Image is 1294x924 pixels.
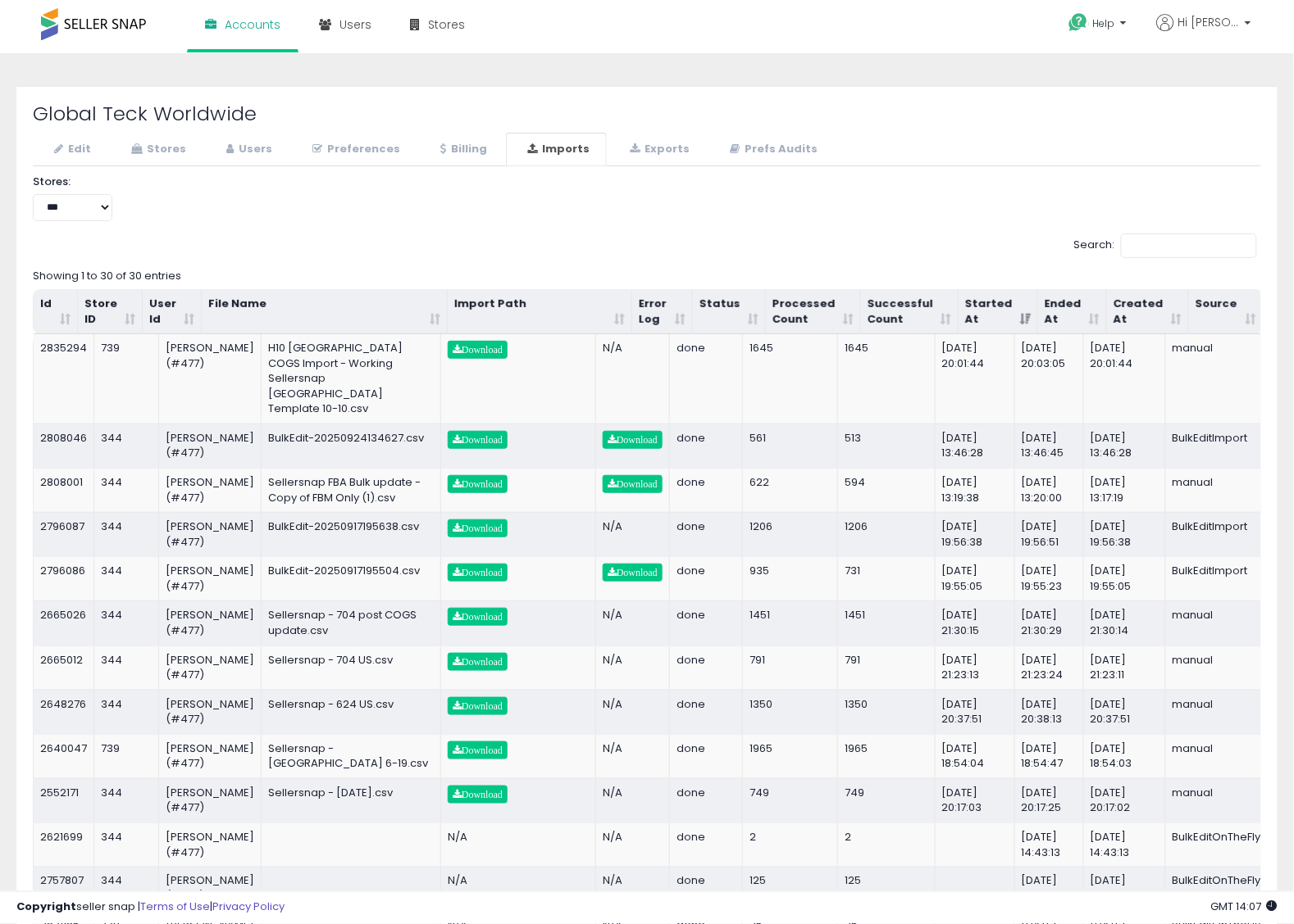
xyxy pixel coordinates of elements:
[743,778,838,822] td: 749
[1166,468,1268,512] td: manual
[603,431,663,449] a: Download
[94,423,159,468] td: 344
[159,512,262,556] td: [PERSON_NAME] (#477)
[670,600,743,645] td: done
[936,556,1015,600] td: [DATE] 19:55:05
[159,690,262,734] td: [PERSON_NAME] (#477)
[448,741,508,759] a: Download
[743,822,838,867] td: 2
[453,745,503,755] span: Download
[140,899,210,915] a: Terms of Use
[34,867,94,911] td: 2757807
[670,778,743,822] td: done
[1166,822,1268,867] td: BulkEditOnTheFly
[670,867,743,911] td: done
[33,262,1261,284] div: Showing 1 to 30 of 30 entries
[34,556,94,600] td: 2796086
[596,734,670,778] td: N/A
[1015,867,1084,911] td: [DATE] 14:34:51
[159,778,262,822] td: [PERSON_NAME] (#477)
[441,867,596,911] td: N/A
[743,512,838,556] td: 1206
[34,334,94,423] td: 2835294
[448,786,508,804] a: Download
[1084,512,1166,556] td: [DATE] 19:56:38
[94,645,159,690] td: 344
[1084,600,1166,645] td: [DATE] 21:30:14
[1084,423,1166,468] td: [DATE] 13:46:28
[262,600,441,645] td: Sellersnap - 704 post COGS update.csv
[608,568,658,577] span: Download
[33,103,1261,125] h2: Global Teck Worldwide
[670,512,743,556] td: done
[838,600,936,645] td: 1451
[34,600,94,645] td: 2665026
[693,290,766,334] th: Status: activate to sort column ascending
[448,608,508,626] a: Download
[1084,690,1166,734] td: [DATE] 20:37:51
[743,423,838,468] td: 561
[743,690,838,734] td: 1350
[453,657,503,667] span: Download
[159,867,262,911] td: [PERSON_NAME] (#477)
[1084,734,1166,778] td: [DATE] 18:54:03
[670,423,743,468] td: done
[838,468,936,512] td: 594
[202,290,448,334] th: File Name: activate to sort column ascending
[94,734,159,778] td: 739
[1178,14,1240,30] span: Hi [PERSON_NAME]
[225,16,280,33] span: Accounts
[670,468,743,512] td: done
[453,701,503,711] span: Download
[33,133,108,166] a: Edit
[838,734,936,778] td: 1965
[838,334,936,423] td: 1645
[608,133,707,166] a: Exports
[838,690,936,734] td: 1350
[94,778,159,822] td: 344
[1166,778,1268,822] td: manual
[453,612,503,622] span: Download
[262,556,441,600] td: BulkEdit-20250917195504.csv
[1015,600,1084,645] td: [DATE] 21:30:29
[453,568,503,577] span: Download
[1166,600,1268,645] td: manual
[596,645,670,690] td: N/A
[670,690,743,734] td: done
[339,16,371,33] span: Users
[448,653,508,671] a: Download
[212,899,285,915] a: Privacy Policy
[596,334,670,423] td: N/A
[1015,512,1084,556] td: [DATE] 19:56:51
[159,822,262,867] td: [PERSON_NAME] (#477)
[838,778,936,822] td: 749
[419,133,504,166] a: Billing
[506,133,607,166] a: Imports
[838,556,936,600] td: 731
[159,423,262,468] td: [PERSON_NAME] (#477)
[1166,423,1268,468] td: BulkEditImport
[838,423,936,468] td: 513
[709,133,835,166] a: Prefs Audits
[262,778,441,822] td: Sellersnap - [DATE].csv
[448,475,508,493] a: Download
[1084,867,1166,911] td: [DATE] 14:34:50
[1015,778,1084,822] td: [DATE] 20:17:25
[936,778,1015,822] td: [DATE] 20:17:03
[670,556,743,600] td: done
[448,564,508,582] a: Download
[670,334,743,423] td: done
[743,468,838,512] td: 622
[670,734,743,778] td: done
[838,867,936,911] td: 125
[1166,690,1268,734] td: manual
[1166,645,1268,690] td: manual
[159,334,262,423] td: [PERSON_NAME] (#477)
[34,778,94,822] td: 2552171
[1038,290,1107,334] th: Ended At: activate to sort column ascending
[78,290,143,334] th: Store ID: activate to sort column ascending
[159,645,262,690] td: [PERSON_NAME] (#477)
[34,822,94,867] td: 2621699
[596,600,670,645] td: N/A
[262,734,441,778] td: Sellersnap - [GEOGRAPHIC_DATA] 6-19.csv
